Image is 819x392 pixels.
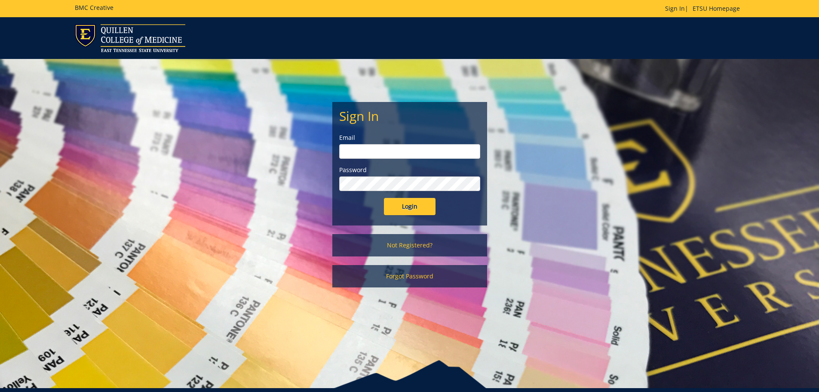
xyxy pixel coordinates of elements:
a: Sign In [665,4,685,12]
input: Login [384,198,436,215]
label: Email [339,133,480,142]
h2: Sign In [339,109,480,123]
a: Forgot Password [332,265,487,287]
label: Password [339,166,480,174]
h5: BMC Creative [75,4,113,11]
a: ETSU Homepage [688,4,744,12]
a: Not Registered? [332,234,487,256]
p: | [665,4,744,13]
img: ETSU logo [75,24,185,52]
